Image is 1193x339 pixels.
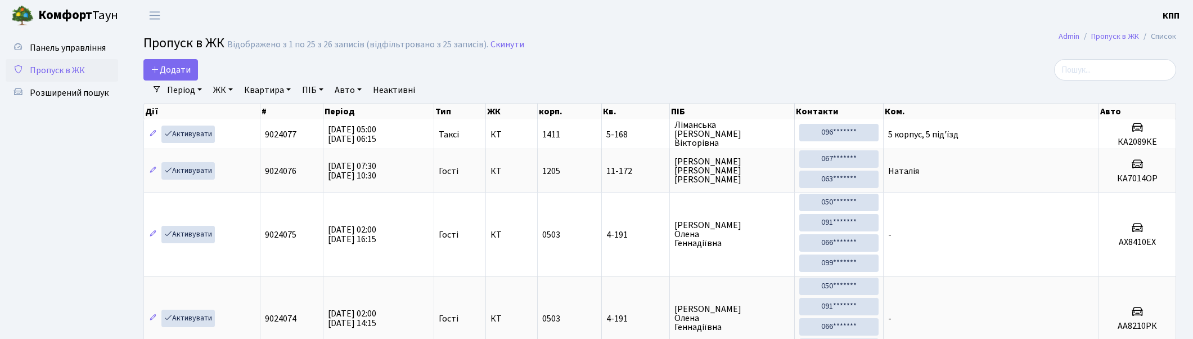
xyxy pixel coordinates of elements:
[490,314,533,323] span: КТ
[674,121,790,148] span: Ліманська [PERSON_NAME] Вікторівна
[6,59,118,82] a: Пропуск в ЖК
[1091,30,1139,42] a: Пропуск в ЖК
[265,128,296,141] span: 9024077
[6,82,118,104] a: Розширений пошук
[606,230,665,239] span: 4-191
[490,130,533,139] span: КТ
[542,165,560,177] span: 1205
[1104,173,1171,184] h5: КА7014ОР
[161,226,215,243] a: Активувати
[30,87,109,99] span: Розширений пошук
[1139,30,1176,43] li: Список
[30,64,85,77] span: Пропуск в ЖК
[888,165,919,177] span: Наталія
[486,104,538,119] th: ЖК
[490,167,533,176] span: КТ
[38,6,92,24] b: Комфорт
[368,81,420,100] a: Неактивні
[1054,59,1176,81] input: Пошук...
[670,104,795,119] th: ПІБ
[265,229,296,241] span: 9024075
[606,314,665,323] span: 4-191
[6,37,118,59] a: Панель управління
[1104,321,1171,332] h5: АА8210РК
[1099,104,1176,119] th: Авто
[240,81,295,100] a: Квартира
[888,128,958,141] span: 5 корпус, 5 під'їзд
[542,313,560,325] span: 0503
[606,167,665,176] span: 11-172
[1163,9,1180,23] a: КПП
[1104,137,1171,148] h5: КА2089КЕ
[161,162,215,180] a: Активувати
[674,221,790,248] span: [PERSON_NAME] Олена Геннадіївна
[888,229,892,241] span: -
[1059,30,1079,42] a: Admin
[439,230,458,239] span: Гості
[161,310,215,327] a: Активувати
[542,128,560,141] span: 1411
[260,104,323,119] th: #
[330,81,366,100] a: Авто
[298,81,328,100] a: ПІБ
[143,33,224,53] span: Пропуск в ЖК
[538,104,602,119] th: корп.
[38,6,118,25] span: Таун
[227,39,488,50] div: Відображено з 1 по 25 з 26 записів (відфільтровано з 25 записів).
[328,307,376,329] span: [DATE] 02:00 [DATE] 14:15
[542,229,560,241] span: 0503
[163,81,206,100] a: Період
[265,313,296,325] span: 9024074
[141,6,169,25] button: Переключити навігацію
[674,305,790,332] span: [PERSON_NAME] Олена Геннадіївна
[143,59,198,81] a: Додати
[209,81,237,100] a: ЖК
[328,224,376,246] span: [DATE] 02:00 [DATE] 16:15
[439,130,459,139] span: Таксі
[490,39,524,50] a: Скинути
[323,104,434,119] th: Період
[434,104,486,119] th: Тип
[888,313,892,325] span: -
[884,104,1099,119] th: Ком.
[439,167,458,176] span: Гості
[1104,237,1171,248] h5: АХ8410ЕХ
[265,165,296,177] span: 9024076
[606,130,665,139] span: 5-168
[328,123,376,145] span: [DATE] 05:00 [DATE] 06:15
[30,42,106,54] span: Панель управління
[328,160,376,182] span: [DATE] 07:30 [DATE] 10:30
[1042,25,1193,48] nav: breadcrumb
[144,104,260,119] th: Дії
[674,157,790,184] span: [PERSON_NAME] [PERSON_NAME] [PERSON_NAME]
[11,5,34,27] img: logo.png
[439,314,458,323] span: Гості
[795,104,884,119] th: Контакти
[1163,10,1180,22] b: КПП
[602,104,670,119] th: Кв.
[161,126,215,143] a: Активувати
[490,230,533,239] span: КТ
[151,64,191,76] span: Додати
